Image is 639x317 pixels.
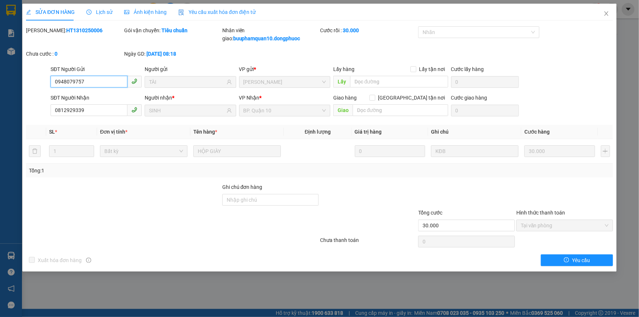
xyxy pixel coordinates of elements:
[333,95,357,101] span: Giao hàng
[29,145,41,157] button: delete
[149,107,225,115] input: Tên người nhận
[222,194,319,206] input: Ghi chú đơn hàng
[131,78,137,84] span: phone
[227,79,232,85] span: user
[596,4,617,24] button: Close
[51,94,142,102] div: SĐT Người Nhận
[66,27,103,33] b: HT1310250006
[244,105,326,116] span: BP. Quận 10
[146,51,176,57] b: [DATE] 08:18
[222,26,319,42] div: Nhân viên giao:
[516,210,565,216] label: Hình thức thanh toán
[431,145,519,157] input: Ghi Chú
[86,258,91,263] span: info-circle
[451,105,519,116] input: Cước giao hàng
[451,76,519,88] input: Cước lấy hàng
[239,65,330,73] div: VP gửi
[178,10,184,15] img: icon
[124,50,221,58] div: Ngày GD:
[416,65,448,73] span: Lấy tận nơi
[26,26,123,34] div: [PERSON_NAME]:
[100,129,127,135] span: Đơn vị tính
[124,9,167,15] span: Ảnh kiện hàng
[233,36,300,41] b: buuphamquan10.dongphuoc
[104,146,183,157] span: Bất kỳ
[227,108,232,113] span: user
[149,78,225,86] input: Tên người gửi
[320,236,418,249] div: Chưa thanh toán
[49,129,55,135] span: SL
[193,129,217,135] span: Tên hàng
[29,167,247,175] div: Tổng: 1
[343,27,359,33] b: 30.000
[124,10,129,15] span: picture
[451,66,484,72] label: Cước lấy hàng
[541,254,613,266] button: exclamation-circleYêu cầu
[26,9,75,15] span: SỬA ĐƠN HÀNG
[353,104,448,116] input: Dọc đường
[451,95,487,101] label: Cước giao hàng
[521,220,609,231] span: Tại văn phòng
[333,66,354,72] span: Lấy hàng
[51,65,142,73] div: SĐT Người Gửi
[355,145,426,157] input: 0
[239,95,260,101] span: VP Nhận
[418,210,442,216] span: Tổng cước
[333,104,353,116] span: Giao
[26,10,31,15] span: edit
[26,50,123,58] div: Chưa cước :
[305,129,331,135] span: Định lượng
[55,51,57,57] b: 0
[428,125,521,139] th: Ghi chú
[35,256,85,264] span: Xuất hóa đơn hàng
[178,9,256,15] span: Yêu cầu xuất hóa đơn điện tử
[524,145,595,157] input: 0
[375,94,448,102] span: [GEOGRAPHIC_DATA] tận nơi
[193,145,281,157] input: VD: Bàn, Ghế
[244,77,326,87] span: Hòa Thành
[564,257,569,263] span: exclamation-circle
[601,145,610,157] button: plus
[161,27,187,33] b: Tiêu chuẩn
[355,129,382,135] span: Giá trị hàng
[524,129,550,135] span: Cước hàng
[86,10,92,15] span: clock-circle
[350,76,448,87] input: Dọc đường
[603,11,609,16] span: close
[124,26,221,34] div: Gói vận chuyển:
[145,94,236,102] div: Người nhận
[320,26,417,34] div: Cước rồi :
[145,65,236,73] div: Người gửi
[333,76,350,87] span: Lấy
[222,184,263,190] label: Ghi chú đơn hàng
[86,9,112,15] span: Lịch sử
[572,256,590,264] span: Yêu cầu
[131,107,137,113] span: phone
